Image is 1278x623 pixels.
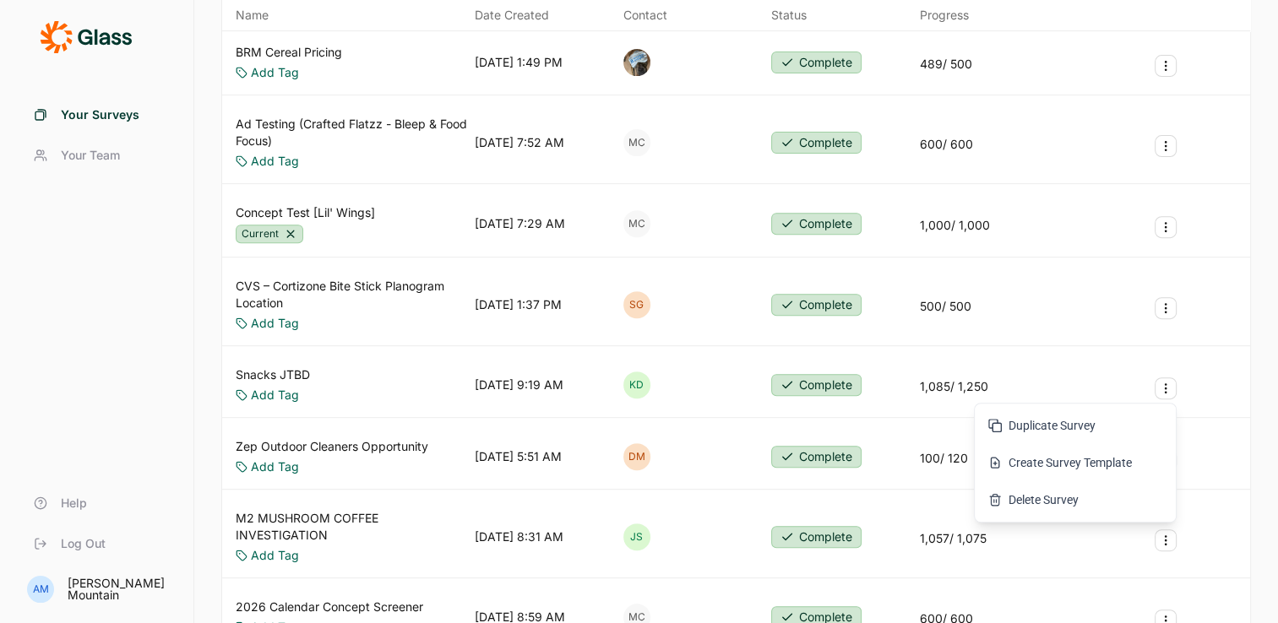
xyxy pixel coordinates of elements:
[251,64,299,81] a: Add Tag
[475,134,564,151] div: [DATE] 7:52 AM
[27,576,54,603] div: AM
[623,7,667,24] div: Contact
[475,54,563,71] div: [DATE] 1:49 PM
[61,495,87,512] span: Help
[771,51,862,73] button: Complete
[251,387,299,404] a: Add Tag
[771,7,807,24] div: Status
[61,106,139,123] span: Your Surveys
[1155,377,1177,399] button: Survey Actions
[623,523,650,550] div: JS
[920,378,988,395] div: 1,085 / 1,250
[1155,135,1177,157] button: Survey Actions
[623,291,650,318] div: SG
[771,213,862,235] button: Complete
[236,44,342,61] a: BRM Cereal Pricing
[623,129,650,156] div: MC
[920,217,990,234] div: 1,000 / 1,000
[1155,297,1177,319] button: Survey Actions
[771,132,862,154] button: Complete
[1155,529,1177,551] button: Survey Actions
[771,446,862,468] button: Complete
[68,577,173,601] div: [PERSON_NAME] Mountain
[61,147,120,164] span: Your Team
[980,407,1171,444] button: Duplicate Survey
[623,371,650,398] div: KD
[623,49,650,76] img: ocn8z7iqvmiiaveqkfqd.png
[475,7,549,24] span: Date Created
[920,136,973,153] div: 600 / 600
[980,481,1171,518] button: Delete Survey
[771,526,862,548] button: Complete
[236,510,468,544] a: M2 MUSHROOM COFFEE INVESTIGATION
[1155,55,1177,77] button: Survey Actions
[771,294,862,316] button: Complete
[236,204,375,221] a: Concept Test [Lil' Wings]
[920,298,971,315] div: 500 / 500
[920,530,987,547] div: 1,057 / 1,075
[1155,216,1177,238] button: Survey Actions
[251,153,299,170] a: Add Tag
[920,450,968,467] div: 100 / 120
[980,444,1171,481] button: Create Survey Template
[251,458,299,475] a: Add Tag
[236,438,428,455] a: Zep Outdoor Cleaners Opportunity
[251,315,299,332] a: Add Tag
[236,278,468,311] a: CVS – Cortizone Bite Stick Planogram Location
[475,528,563,545] div: [DATE] 8:31 AM
[920,7,969,24] div: Progress
[475,215,565,232] div: [DATE] 7:29 AM
[475,296,562,313] div: [DATE] 1:37 PM
[236,225,303,243] div: Current
[251,547,299,564] a: Add Tag
[920,56,972,73] div: 489 / 500
[475,377,563,393] div: [DATE] 9:19 AM
[623,210,650,237] div: MC
[61,535,106,552] span: Log Out
[475,448,562,465] div: [DATE] 5:51 AM
[236,599,423,615] a: 2026 Calendar Concept Screener
[771,374,862,396] button: Complete
[236,7,269,24] span: Name
[236,366,310,383] a: Snacks JTBD
[623,443,650,470] div: DM
[236,116,468,149] a: Ad Testing (Crafted Flatzz - Bleep & Food Focus)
